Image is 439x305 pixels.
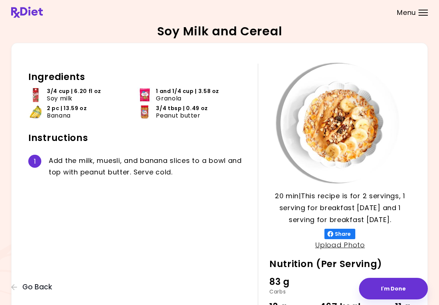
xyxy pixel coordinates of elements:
[47,105,87,112] span: 2 pc | 13.59 oz
[156,112,200,119] span: Peanut butter
[269,258,411,270] h2: Nutrition (Per Serving)
[156,88,219,95] span: 1 and 1/4 cup | 3.58 oz
[269,289,317,294] div: Carbs
[47,88,101,95] span: 3/4 cup | 6.20 fl oz
[333,231,352,237] span: Share
[11,7,43,18] img: RxDiet
[47,95,73,102] span: Soy milk
[269,190,411,226] p: 20 min | This recipe is for 2 servings, 1 serving for breakfast [DATE] and 1 serving for breakfas...
[156,95,181,102] span: Granola
[363,275,411,289] div: 9 g
[156,105,208,112] span: 3/4 tbsp | 0.49 oz
[28,71,247,83] h2: Ingredients
[397,9,416,16] span: Menu
[22,283,52,291] span: Go Back
[315,240,365,250] a: Upload Photo
[269,275,317,289] div: 83 g
[28,155,41,168] div: 1
[157,25,282,37] h2: Soy Milk and Cereal
[11,283,56,291] button: Go Back
[359,278,428,299] button: I'm Done
[324,229,355,239] button: Share
[49,155,247,179] div: A d d t h e m i l k , m u e s l i , a n d b a n a n a s l i c e s t o a b o w l a n d t o p w i t...
[47,112,71,119] span: Banana
[28,132,247,144] h2: Instructions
